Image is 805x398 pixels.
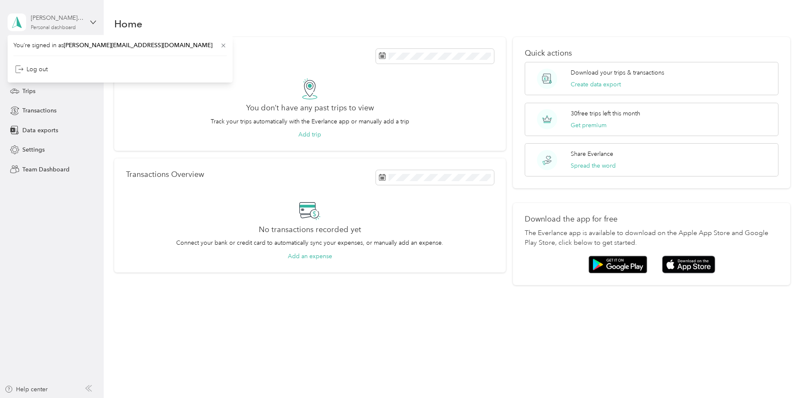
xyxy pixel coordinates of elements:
[126,170,204,179] p: Transactions Overview
[525,215,778,224] p: Download the app for free
[22,145,45,154] span: Settings
[288,252,332,261] button: Add an expense
[571,68,664,77] p: Download your trips & transactions
[22,126,58,135] span: Data exports
[114,19,142,28] h1: Home
[525,49,778,58] p: Quick actions
[22,87,35,96] span: Trips
[571,121,606,130] button: Get premium
[298,130,321,139] button: Add trip
[31,25,76,30] div: Personal dashboard
[571,109,640,118] p: 30 free trips left this month
[211,117,409,126] p: Track your trips automatically with the Everlance app or manually add a trip
[246,104,374,112] h2: You don’t have any past trips to view
[22,165,70,174] span: Team Dashboard
[176,238,443,247] p: Connect your bank or credit card to automatically sync your expenses, or manually add an expense.
[571,161,616,170] button: Spread the word
[588,256,647,273] img: Google play
[13,41,227,50] span: You’re signed in as
[15,65,48,74] div: Log out
[758,351,805,398] iframe: Everlance-gr Chat Button Frame
[525,228,778,248] p: The Everlance app is available to download on the Apple App Store and Google Play Store, click be...
[22,106,56,115] span: Transactions
[64,42,212,49] span: [PERSON_NAME][EMAIL_ADDRESS][DOMAIN_NAME]
[31,13,83,22] div: [PERSON_NAME][EMAIL_ADDRESS][DOMAIN_NAME]
[259,225,361,234] h2: No transactions recorded yet
[571,150,613,158] p: Share Everlance
[5,385,48,394] button: Help center
[662,256,715,274] img: App store
[571,80,621,89] button: Create data export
